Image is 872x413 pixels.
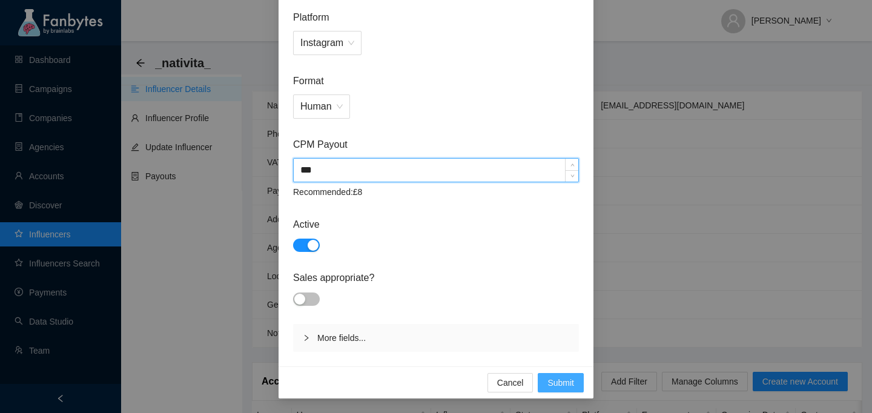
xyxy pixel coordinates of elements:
[300,31,354,55] span: Instagram
[300,95,343,118] span: Human
[293,73,579,88] span: Format
[565,159,578,170] span: Increase Value
[569,173,576,180] span: down
[293,137,579,152] span: CPM Payout
[317,331,569,345] span: More fields...
[569,161,576,168] span: up
[293,10,579,25] span: Platform
[293,185,579,199] article: Recommended: £8
[303,334,310,342] span: right
[497,376,524,389] span: Cancel
[538,373,584,392] button: Submit
[487,373,533,392] button: Cancel
[565,170,578,182] span: Decrease Value
[293,217,579,232] span: Active
[547,376,574,389] span: Submit
[293,324,579,352] div: More fields...
[293,270,579,285] span: Sales appropriate?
